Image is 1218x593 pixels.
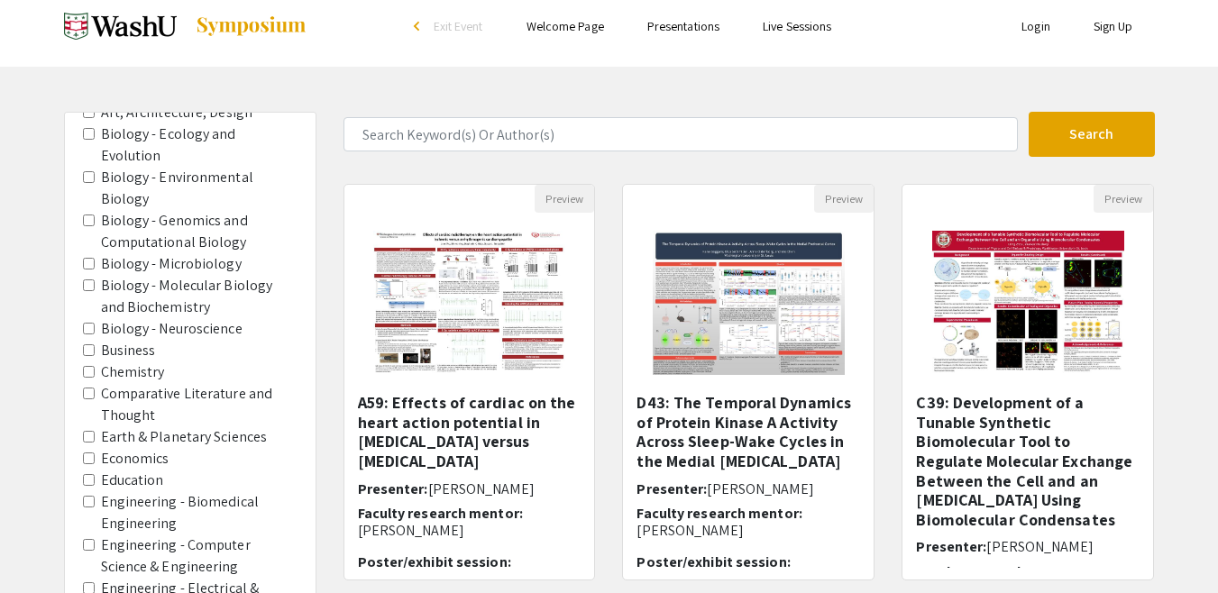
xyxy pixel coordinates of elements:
label: Biology - Microbiology [101,253,242,275]
img: Spring 2025 Undergraduate Research Symposium [64,4,177,49]
a: Login [1021,18,1050,34]
img: Symposium by ForagerOne [195,15,307,37]
a: Sign Up [1094,18,1133,34]
label: Biology - Ecology and Evolution [101,123,298,167]
div: arrow_back_ios [414,21,425,32]
span: [PERSON_NAME] [428,479,535,498]
div: Open Presentation <p>D43: The Temporal Dynamics of Protein Kinase A Activity Across Sleep-Wake Cy... [622,184,875,580]
button: Preview [814,185,874,213]
a: Live Sessions [763,18,831,34]
label: Engineering - Biomedical Engineering [101,491,298,534]
h6: Presenter: [916,538,1140,555]
span: Faculty research mentor: [916,562,1081,581]
span: [PERSON_NAME] [707,479,813,498]
button: Search [1029,112,1155,157]
label: Biology - Environmental Biology [101,167,298,210]
h6: Presenter: [636,480,860,497]
label: Engineering - Computer Science & Engineering [101,534,298,578]
span: Faculty research mentor: [636,504,801,523]
span: Faculty research mentor: [358,504,523,523]
a: Welcome Page [527,18,604,34]
h6: Presenter: [358,480,582,497]
div: Open Presentation <p class="ql-align-center">C39: Development of a Tunable Synthetic Biomolecular... [902,184,1154,580]
h5: C39: Development of a Tunable Synthetic Biomolecular Tool to Regulate Molecular Exchange Between ... [916,393,1140,529]
img: <p class="ql-align-center">C39: Development of a Tunable Synthetic Biomolecular Tool to Regulate ... [914,213,1142,393]
span: Poster/exhibit session: [358,552,511,571]
a: Presentations [647,18,719,34]
span: Exit Event [434,18,483,34]
button: Preview [1094,185,1153,213]
span: [PERSON_NAME] [986,537,1093,556]
h5: A59: Effects of cardiac on the heart action potential in [MEDICAL_DATA] versus [MEDICAL_DATA] [358,393,582,470]
div: Open Presentation <p class="ql-align-center">A59: Effects of cardiac on the heart action potentia... [343,184,596,580]
label: Biology - Genomics and Computational Biology [101,210,298,253]
label: Biology - Neuroscience [101,318,243,340]
label: Art, Architecture, Design [101,102,253,123]
p: [PERSON_NAME] [358,522,582,539]
p: [PERSON_NAME] [636,522,860,539]
label: Chemistry [101,361,165,383]
label: Business [101,340,156,361]
label: Comparative Literature and Thought [101,383,298,426]
span: Poster/exhibit session: [636,552,790,571]
h5: D43: The Temporal Dynamics of Protein Kinase A Activity Across Sleep-Wake Cycles in the Medial [M... [636,393,860,470]
label: Education [101,470,164,491]
img: <p class="ql-align-center">A59: Effects of cardiac on the heart action potential in ischemic vers... [355,213,583,393]
label: Biology - Molecular Biology and Biochemistry [101,275,298,318]
img: <p>D43: The Temporal Dynamics of Protein Kinase A Activity Across Sleep-Wake Cycles in the Medial... [635,213,863,393]
iframe: Chat [14,512,77,579]
label: Economics [101,448,169,470]
a: Spring 2025 Undergraduate Research Symposium [64,4,307,49]
button: Preview [535,185,594,213]
label: Earth & Planetary Sciences [101,426,268,448]
input: Search Keyword(s) Or Author(s) [343,117,1018,151]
